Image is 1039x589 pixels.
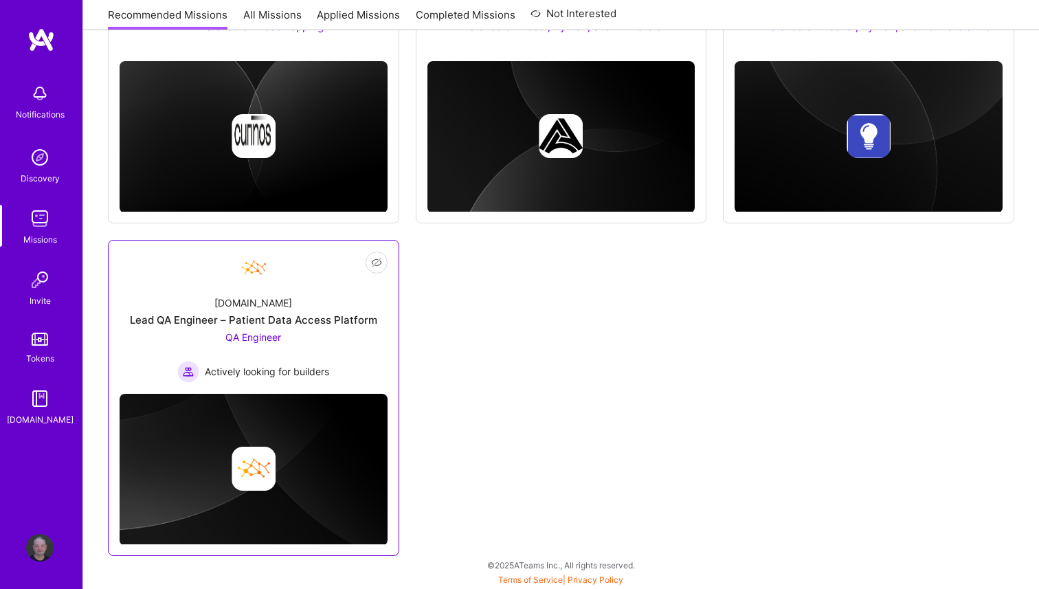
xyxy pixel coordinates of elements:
[371,257,382,268] i: icon EyeClosed
[847,114,891,158] img: Company logo
[30,293,51,308] div: Invite
[26,144,54,171] img: discovery
[26,80,54,107] img: bell
[237,252,270,285] img: Company Logo
[27,27,55,52] img: logo
[32,333,48,346] img: tokens
[7,412,74,427] div: [DOMAIN_NAME]
[26,534,54,562] img: User Avatar
[568,575,623,585] a: Privacy Policy
[120,61,388,213] img: cover
[23,232,57,247] div: Missions
[120,252,388,383] a: Company Logo[DOMAIN_NAME]Lead QA Engineer – Patient Data Access PlatformQA Engineer Actively look...
[205,364,329,379] span: Actively looking for builders
[225,331,281,343] span: QA Engineer
[498,575,563,585] a: Terms of Service
[26,266,54,293] img: Invite
[427,61,695,213] img: cover
[232,114,276,158] img: Company logo
[26,385,54,412] img: guide book
[177,361,199,383] img: Actively looking for builders
[26,205,54,232] img: teamwork
[21,171,60,186] div: Discovery
[108,8,227,30] a: Recommended Missions
[416,8,515,30] a: Completed Missions
[735,61,1003,213] img: cover
[26,351,54,366] div: Tokens
[130,313,377,327] div: Lead QA Engineer – Patient Data Access Platform
[232,447,276,491] img: Company logo
[214,296,292,310] div: [DOMAIN_NAME]
[16,107,65,122] div: Notifications
[120,394,388,546] img: cover
[23,534,57,562] a: User Avatar
[498,575,623,585] span: |
[539,114,583,158] img: Company logo
[82,548,1039,582] div: © 2025 ATeams Inc., All rights reserved.
[530,5,616,30] a: Not Interested
[317,8,400,30] a: Applied Missions
[243,8,302,30] a: All Missions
